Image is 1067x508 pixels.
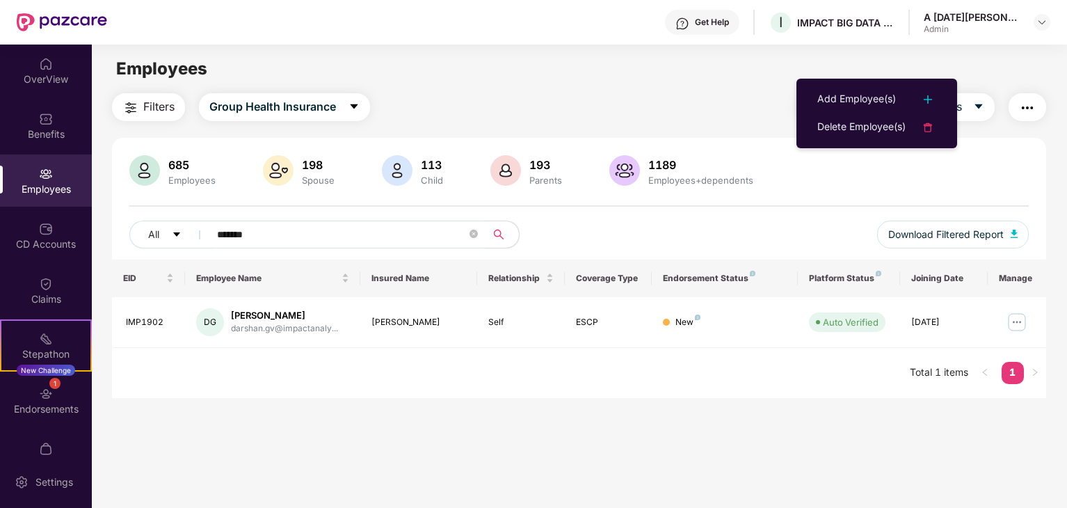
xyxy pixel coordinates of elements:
[488,273,543,284] span: Relationship
[116,58,207,79] span: Employees
[797,16,894,29] div: IMPACT BIG DATA ANALYSIS PRIVATE LIMITED
[779,14,783,31] span: I
[231,309,338,322] div: [PERSON_NAME]
[924,24,1021,35] div: Admin
[876,271,881,276] img: svg+xml;base64,PHN2ZyB4bWxucz0iaHR0cDovL3d3dy53My5vcmcvMjAwMC9zdmciIHdpZHRoPSI4IiBoZWlnaHQ9IjgiIH...
[199,93,370,121] button: Group Health Insurancecaret-down
[39,112,53,126] img: svg+xml;base64,PHN2ZyBpZD0iQmVuZWZpdHMiIHhtbG5zPSJodHRwOi8vd3d3LnczLm9yZy8yMDAwL3N2ZyIgd2lkdGg9Ij...
[126,316,174,329] div: IMP1902
[39,387,53,401] img: svg+xml;base64,PHN2ZyBpZD0iRW5kb3JzZW1lbnRzIiB4bWxucz0iaHR0cDovL3d3dy53My5vcmcvMjAwMC9zdmciIHdpZH...
[299,175,337,186] div: Spouse
[17,365,75,376] div: New Challenge
[31,475,77,489] div: Settings
[348,101,360,113] span: caret-down
[470,228,478,241] span: close-circle
[39,442,53,456] img: svg+xml;base64,PHN2ZyBpZD0iTXlfT3JkZXJzIiBkYXRhLW5hbWU9Ik15IE9yZGVycyIgeG1sbnM9Imh0dHA6Ly93d3cudz...
[750,271,755,276] img: svg+xml;base64,PHN2ZyB4bWxucz0iaHR0cDovL3d3dy53My5vcmcvMjAwMC9zdmciIHdpZHRoPSI4IiBoZWlnaHQ9IjgiIH...
[231,322,338,335] div: darshan.gv@impactanaly...
[209,98,336,116] span: Group Health Insurance
[485,221,520,248] button: search
[817,91,896,108] div: Add Employee(s)
[39,57,53,71] img: svg+xml;base64,PHN2ZyBpZD0iSG9tZSIgeG1sbnM9Imh0dHA6Ly93d3cudzMub3JnLzIwMDAvc3ZnIiB3aWR0aD0iMjAiIG...
[148,227,159,242] span: All
[39,277,53,291] img: svg+xml;base64,PHN2ZyBpZD0iQ2xhaW0iIHhtbG5zPSJodHRwOi8vd3d3LnczLm9yZy8yMDAwL3N2ZyIgd2lkdGg9IjIwIi...
[112,260,185,297] th: EID
[1036,17,1048,28] img: svg+xml;base64,PHN2ZyBpZD0iRHJvcGRvd24tMzJ4MzIiIHhtbG5zPSJodHRwOi8vd3d3LnczLm9yZy8yMDAwL3N2ZyIgd2...
[1006,311,1028,333] img: manageButton
[888,227,1004,242] span: Download Filtered Report
[981,368,989,376] span: left
[263,155,294,186] img: svg+xml;base64,PHN2ZyB4bWxucz0iaHR0cDovL3d3dy53My5vcmcvMjAwMC9zdmciIHhtbG5zOnhsaW5rPSJodHRwOi8vd3...
[974,362,996,384] button: left
[166,175,218,186] div: Employees
[470,230,478,238] span: close-circle
[920,91,936,108] img: svg+xml;base64,PHN2ZyB4bWxucz0iaHR0cDovL3d3dy53My5vcmcvMjAwMC9zdmciIHdpZHRoPSIyNCIgaGVpZ2h0PSIyNC...
[112,93,185,121] button: Filters
[129,155,160,186] img: svg+xml;base64,PHN2ZyB4bWxucz0iaHR0cDovL3d3dy53My5vcmcvMjAwMC9zdmciIHhtbG5zOnhsaW5rPSJodHRwOi8vd3...
[695,315,700,320] img: svg+xml;base64,PHN2ZyB4bWxucz0iaHR0cDovL3d3dy53My5vcmcvMjAwMC9zdmciIHdpZHRoPSI4IiBoZWlnaHQ9IjgiIH...
[1031,368,1039,376] span: right
[1002,362,1024,383] a: 1
[1002,362,1024,384] li: 1
[663,273,787,284] div: Endorsement Status
[920,119,936,136] img: svg+xml;base64,PHN2ZyB4bWxucz0iaHR0cDovL3d3dy53My5vcmcvMjAwMC9zdmciIHdpZHRoPSIyNCIgaGVpZ2h0PSIyNC...
[49,378,61,389] div: 1
[675,316,700,329] div: New
[143,98,175,116] span: Filters
[39,222,53,236] img: svg+xml;base64,PHN2ZyBpZD0iQ0RfQWNjb3VudHMiIGRhdGEtbmFtZT0iQ0QgQWNjb3VudHMiIHhtbG5zPSJodHRwOi8vd3...
[17,13,107,31] img: New Pazcare Logo
[924,10,1021,24] div: A [DATE][PERSON_NAME]
[185,260,360,297] th: Employee Name
[418,158,446,172] div: 113
[910,362,968,384] li: Total 1 items
[360,260,477,297] th: Insured Name
[477,260,565,297] th: Relationship
[900,260,988,297] th: Joining Date
[123,273,163,284] span: EID
[823,315,879,329] div: Auto Verified
[196,273,339,284] span: Employee Name
[973,101,984,113] span: caret-down
[645,158,756,172] div: 1189
[877,221,1029,248] button: Download Filtered Report
[172,230,182,241] span: caret-down
[1024,362,1046,384] li: Next Page
[527,158,565,172] div: 193
[1019,100,1036,116] img: svg+xml;base64,PHN2ZyB4bWxucz0iaHR0cDovL3d3dy53My5vcmcvMjAwMC9zdmciIHdpZHRoPSIyNCIgaGVpZ2h0PSIyNC...
[15,475,29,489] img: svg+xml;base64,PHN2ZyBpZD0iU2V0dGluZy0yMHgyMCIgeG1sbnM9Imh0dHA6Ly93d3cudzMub3JnLzIwMDAvc3ZnIiB3aW...
[490,155,521,186] img: svg+xml;base64,PHN2ZyB4bWxucz0iaHR0cDovL3d3dy53My5vcmcvMjAwMC9zdmciIHhtbG5zOnhsaW5rPSJodHRwOi8vd3...
[675,17,689,31] img: svg+xml;base64,PHN2ZyBpZD0iSGVscC0zMngzMiIgeG1sbnM9Imh0dHA6Ly93d3cudzMub3JnLzIwMDAvc3ZnIiB3aWR0aD...
[988,260,1046,297] th: Manage
[129,221,214,248] button: Allcaret-down
[565,260,652,297] th: Coverage Type
[299,158,337,172] div: 198
[371,316,466,329] div: [PERSON_NAME]
[911,316,977,329] div: [DATE]
[166,158,218,172] div: 685
[485,229,512,240] span: search
[488,316,554,329] div: Self
[1024,362,1046,384] button: right
[39,332,53,346] img: svg+xml;base64,PHN2ZyB4bWxucz0iaHR0cDovL3d3dy53My5vcmcvMjAwMC9zdmciIHdpZHRoPSIyMSIgaGVpZ2h0PSIyMC...
[1011,230,1018,238] img: svg+xml;base64,PHN2ZyB4bWxucz0iaHR0cDovL3d3dy53My5vcmcvMjAwMC9zdmciIHhtbG5zOnhsaW5rPSJodHRwOi8vd3...
[809,273,889,284] div: Platform Status
[418,175,446,186] div: Child
[576,316,641,329] div: ESCP
[695,17,729,28] div: Get Help
[122,100,139,116] img: svg+xml;base64,PHN2ZyB4bWxucz0iaHR0cDovL3d3dy53My5vcmcvMjAwMC9zdmciIHdpZHRoPSIyNCIgaGVpZ2h0PSIyNC...
[974,362,996,384] li: Previous Page
[39,167,53,181] img: svg+xml;base64,PHN2ZyBpZD0iRW1wbG95ZWVzIiB4bWxucz0iaHR0cDovL3d3dy53My5vcmcvMjAwMC9zdmciIHdpZHRoPS...
[609,155,640,186] img: svg+xml;base64,PHN2ZyB4bWxucz0iaHR0cDovL3d3dy53My5vcmcvMjAwMC9zdmciIHhtbG5zOnhsaW5rPSJodHRwOi8vd3...
[645,175,756,186] div: Employees+dependents
[382,155,412,186] img: svg+xml;base64,PHN2ZyB4bWxucz0iaHR0cDovL3d3dy53My5vcmcvMjAwMC9zdmciIHhtbG5zOnhsaW5rPSJodHRwOi8vd3...
[817,119,906,136] div: Delete Employee(s)
[1,347,90,361] div: Stepathon
[196,308,224,336] div: DG
[527,175,565,186] div: Parents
